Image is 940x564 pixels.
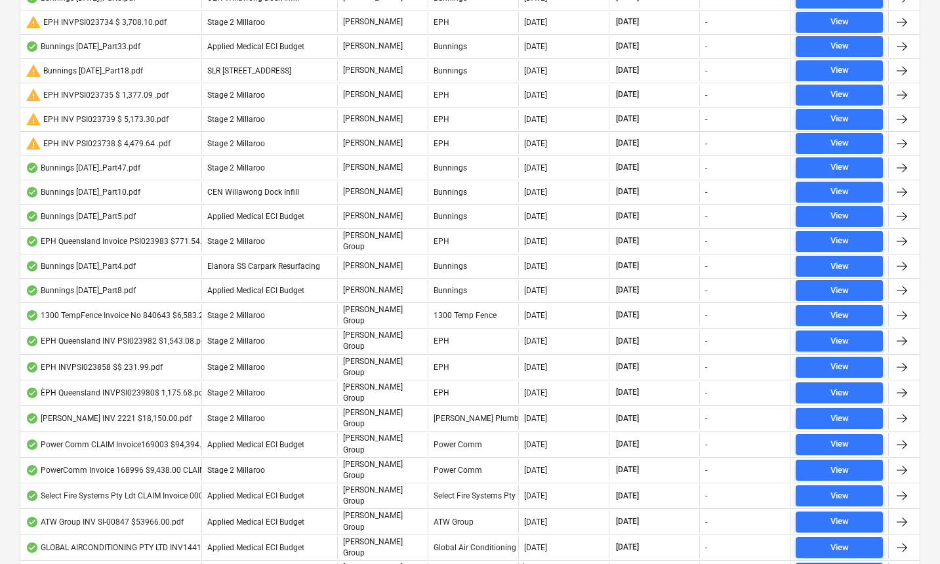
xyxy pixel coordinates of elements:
[830,136,849,151] div: View
[796,231,883,252] button: View
[26,413,192,424] div: [PERSON_NAME] INV 2221 $18,150.00.pdf
[26,465,39,475] div: OCR finished
[26,439,224,450] div: Power Comm CLAIM Invoice169003 $94,394.63.pdf
[615,336,640,347] span: [DATE]
[796,133,883,154] button: View
[705,163,707,172] div: -
[705,543,707,552] div: -
[26,63,41,79] span: warning
[26,310,39,321] div: OCR finished
[26,388,206,398] div: ÈPH Queensland INVPSI023980$ 1,175.68.pdf
[428,230,518,252] div: EPH
[615,285,640,296] span: [DATE]
[524,115,547,124] div: [DATE]
[796,12,883,33] button: View
[524,440,547,449] div: [DATE]
[207,115,265,124] span: Stage 2 Millaroo
[705,115,707,124] div: -
[343,356,422,378] p: [PERSON_NAME] Group
[26,41,140,52] div: Bunnings [DATE]_Part33.pdf
[524,311,547,320] div: [DATE]
[615,464,640,475] span: [DATE]
[615,260,640,272] span: [DATE]
[26,310,222,321] div: 1300 TempFence Invoice No 840643 $6,583.28.pdf
[524,139,547,148] div: [DATE]
[524,18,547,27] div: [DATE]
[705,91,707,100] div: -
[524,466,547,475] div: [DATE]
[207,212,304,221] span: Applied Medical ECI Budget
[26,163,140,173] div: Bunnings [DATE]_Part47.pdf
[343,536,422,559] p: [PERSON_NAME] Group
[207,517,304,527] span: Applied Medical ECI Budget
[705,336,707,346] div: -
[26,542,273,553] div: GLOBAL AIRCONDITIONING PTY LTD INV144165-3 $61,358.00.pdf
[796,357,883,378] button: View
[26,285,136,296] div: Bunnings [DATE]_Part8.pdf
[615,235,640,247] span: [DATE]
[207,139,265,148] span: Stage 2 Millaroo
[26,439,39,450] div: OCR finished
[343,485,422,507] p: [PERSON_NAME] Group
[343,230,422,252] p: [PERSON_NAME] Group
[26,285,39,296] div: OCR finished
[26,517,184,527] div: ATW Group INV SI-00847 $53966.00.pdf
[428,433,518,455] div: Power Comm
[343,41,403,52] p: [PERSON_NAME]
[796,512,883,533] button: View
[830,87,849,102] div: View
[830,14,849,30] div: View
[26,14,41,30] span: warning
[796,157,883,178] button: View
[615,138,640,149] span: [DATE]
[524,262,547,271] div: [DATE]
[796,537,883,558] button: View
[343,510,422,533] p: [PERSON_NAME] Group
[615,361,640,373] span: [DATE]
[26,465,220,475] div: PowerComm Invoice 168996 $9,438.00 CLAIM.pdf
[26,542,39,553] div: OCR finished
[524,42,547,51] div: [DATE]
[428,407,518,430] div: [PERSON_NAME] Plumbing Pty Ltd
[343,113,403,125] p: [PERSON_NAME]
[830,437,849,452] div: View
[343,330,422,352] p: [PERSON_NAME] Group
[26,261,39,272] div: OCR finished
[615,16,640,28] span: [DATE]
[524,491,547,500] div: [DATE]
[26,163,39,173] div: OCR finished
[343,285,403,296] p: [PERSON_NAME]
[796,408,883,429] button: View
[796,85,883,106] button: View
[524,336,547,346] div: [DATE]
[615,516,640,527] span: [DATE]
[26,111,169,127] div: EPH INV PSI023739 $ 5,173.30.pdf
[26,41,39,52] div: OCR finished
[524,188,547,197] div: [DATE]
[428,356,518,378] div: EPH
[524,543,547,552] div: [DATE]
[830,514,849,529] div: View
[705,237,707,246] div: -
[207,491,304,500] span: Applied Medical ECI Budget
[343,65,403,76] p: [PERSON_NAME]
[26,261,136,272] div: Bunnings [DATE]_Part4.pdf
[343,433,422,455] p: [PERSON_NAME] Group
[705,414,707,423] div: -
[796,434,883,455] button: View
[207,262,320,271] span: Elanora SS Carpark Resurfacing
[26,211,136,222] div: Bunnings [DATE]_Part5.pdf
[874,501,940,564] div: Chat Widget
[705,212,707,221] div: -
[26,491,282,501] div: Select Fire Systems Pty Ldt CLAIM Invoice 00004914 $46,794.00.pdf
[705,286,707,295] div: -
[830,386,849,401] div: View
[343,162,403,173] p: [PERSON_NAME]
[796,382,883,403] button: View
[615,387,640,398] span: [DATE]
[428,330,518,352] div: EPH
[615,542,640,553] span: [DATE]
[343,304,422,327] p: [PERSON_NAME] Group
[796,36,883,57] button: View
[343,407,422,430] p: [PERSON_NAME] Group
